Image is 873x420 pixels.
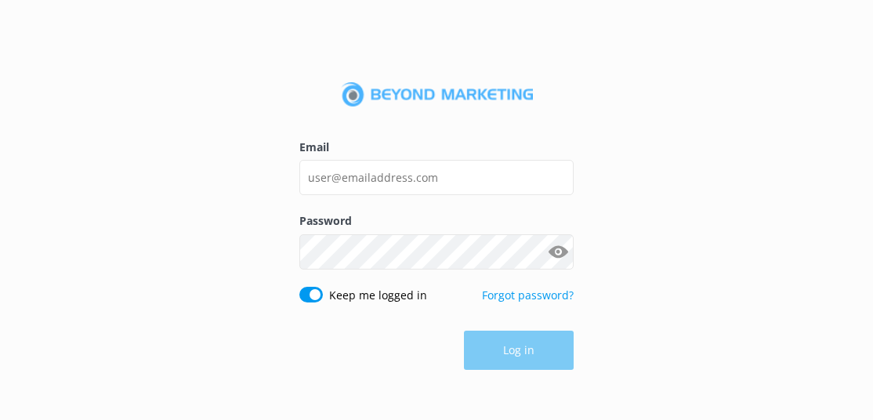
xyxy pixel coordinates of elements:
label: Keep me logged in [329,287,427,304]
a: Forgot password? [482,288,574,302]
label: Email [299,139,574,156]
input: user@emailaddress.com [299,160,574,195]
label: Password [299,212,574,230]
button: Show password [542,236,574,267]
img: 3-1676954853.png [341,82,533,107]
